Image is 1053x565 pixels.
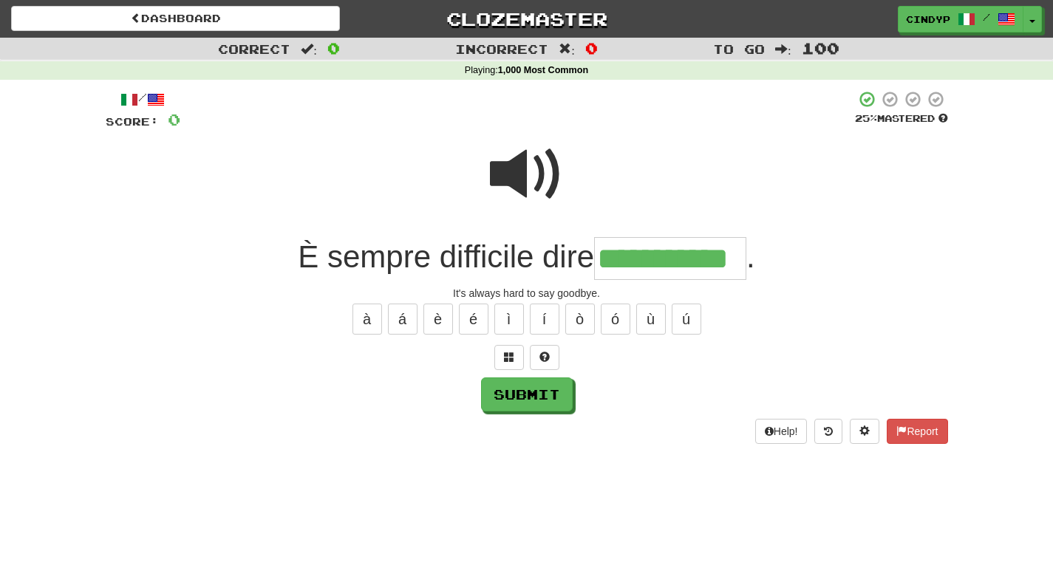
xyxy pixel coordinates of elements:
[11,6,340,31] a: Dashboard
[106,90,180,109] div: /
[906,13,950,26] span: cindyp
[423,304,453,335] button: è
[530,345,559,370] button: Single letter hint - you only get 1 per sentence and score half the points! alt+h
[775,43,791,55] span: :
[755,419,808,444] button: Help!
[559,43,575,55] span: :
[481,377,573,411] button: Submit
[327,39,340,57] span: 0
[887,419,947,444] button: Report
[855,112,948,126] div: Mastered
[855,112,877,124] span: 25 %
[298,239,594,274] span: È sempre difficile dire
[388,304,418,335] button: á
[530,304,559,335] button: í
[636,304,666,335] button: ù
[459,304,488,335] button: é
[498,65,588,75] strong: 1,000 Most Common
[168,110,180,129] span: 0
[565,304,595,335] button: ò
[898,6,1023,32] a: cindyp /
[106,115,159,128] span: Score:
[585,39,598,57] span: 0
[106,286,948,301] div: It's always hard to say goodbye.
[713,41,765,56] span: To go
[814,419,842,444] button: Round history (alt+y)
[455,41,548,56] span: Incorrect
[601,304,630,335] button: ó
[218,41,290,56] span: Correct
[802,39,839,57] span: 100
[362,6,691,32] a: Clozemaster
[352,304,382,335] button: à
[301,43,317,55] span: :
[672,304,701,335] button: ú
[494,345,524,370] button: Switch sentence to multiple choice alt+p
[983,12,990,22] span: /
[494,304,524,335] button: ì
[746,239,755,274] span: .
